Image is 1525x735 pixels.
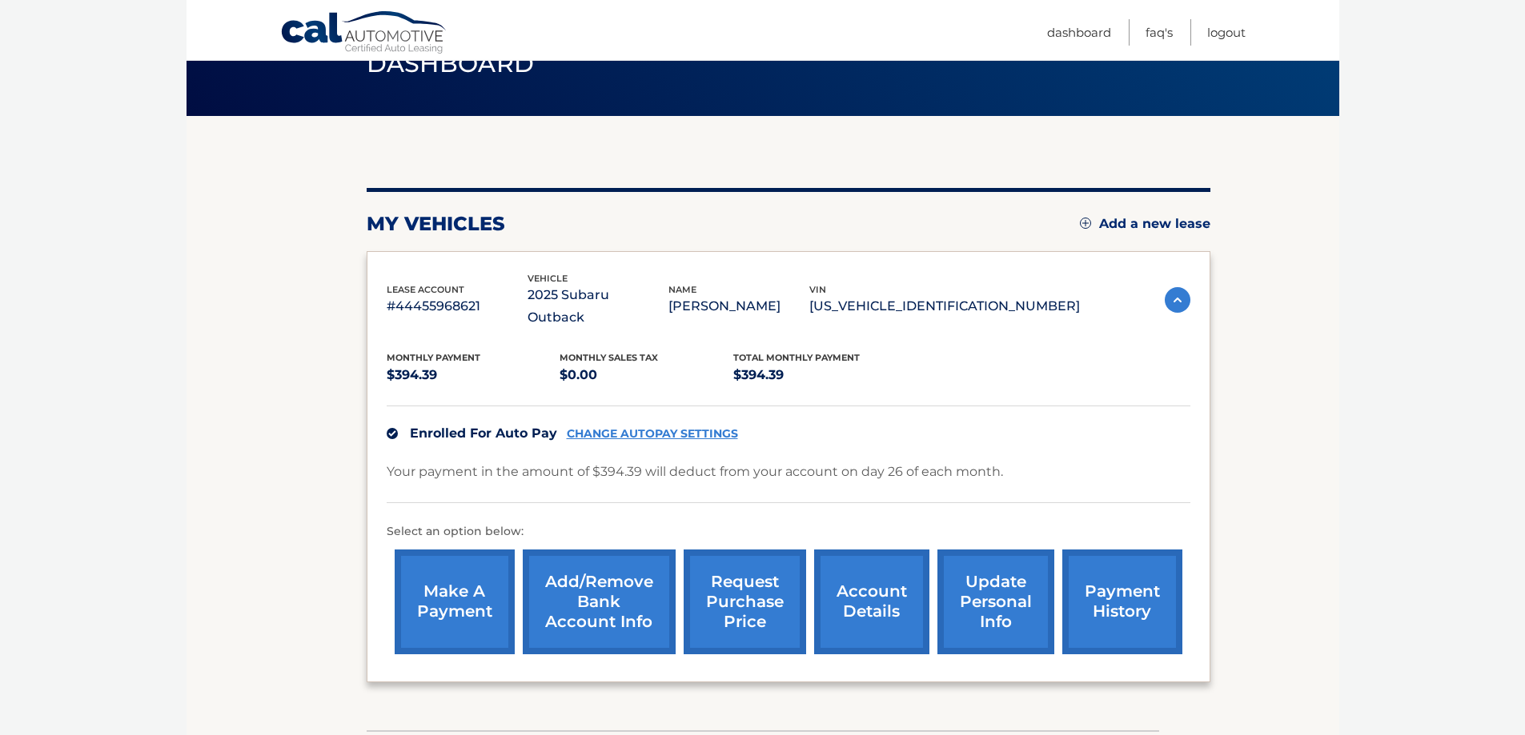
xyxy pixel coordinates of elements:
[395,549,515,654] a: make a payment
[387,284,464,295] span: lease account
[809,295,1080,318] p: [US_VEHICLE_IDENTIFICATION_NUMBER]
[387,364,560,386] p: $394.39
[387,295,528,318] p: #44455968621
[410,425,557,441] span: Enrolled For Auto Pay
[387,352,480,363] span: Monthly Payment
[1080,218,1091,229] img: add.svg
[733,364,907,386] p: $394.39
[814,549,929,654] a: account details
[668,284,696,295] span: name
[560,364,733,386] p: $0.00
[567,427,738,441] a: CHANGE AUTOPAY SETTINGS
[523,549,676,654] a: Add/Remove bank account info
[684,549,806,654] a: request purchase price
[733,352,860,363] span: Total Monthly Payment
[367,49,535,78] span: Dashboard
[668,295,809,318] p: [PERSON_NAME]
[1207,19,1246,46] a: Logout
[387,428,398,439] img: check.svg
[937,549,1054,654] a: update personal info
[1080,216,1210,232] a: Add a new lease
[1165,287,1190,313] img: accordion-active.svg
[1062,549,1182,654] a: payment history
[1146,19,1173,46] a: FAQ's
[560,352,658,363] span: Monthly sales Tax
[387,461,1003,483] p: Your payment in the amount of $394.39 will deduct from your account on day 26 of each month.
[367,212,505,236] h2: my vehicles
[280,10,448,57] a: Cal Automotive
[528,284,668,329] p: 2025 Subaru Outback
[528,273,568,284] span: vehicle
[387,522,1190,541] p: Select an option below:
[809,284,826,295] span: vin
[1047,19,1111,46] a: Dashboard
